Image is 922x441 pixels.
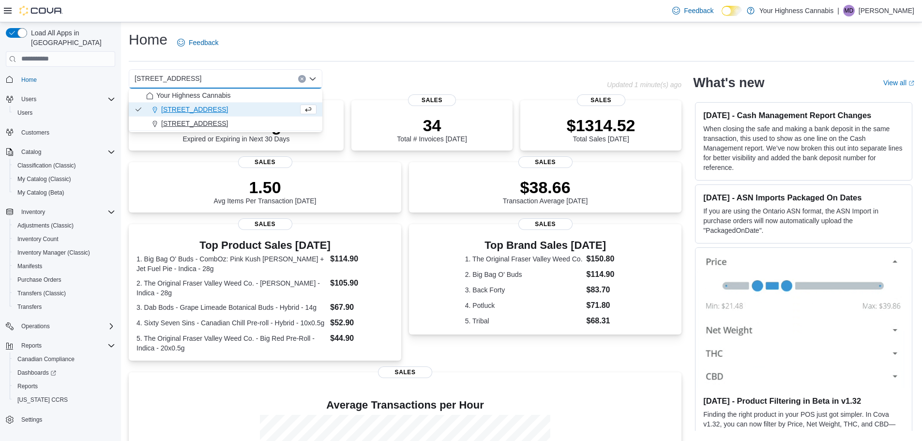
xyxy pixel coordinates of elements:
[14,107,115,119] span: Users
[161,105,228,114] span: [STREET_ADDRESS]
[10,273,119,287] button: Purchase Orders
[14,353,115,365] span: Canadian Compliance
[17,146,45,158] button: Catalog
[21,416,42,424] span: Settings
[703,206,904,235] p: If you are using the Ontario ASN format, the ASN Import in purchase orders will now automatically...
[703,193,904,202] h3: [DATE] - ASN Imports Packaged On Dates
[17,369,56,377] span: Dashboards
[129,89,322,103] button: Your Highness Cannabis
[14,260,115,272] span: Manifests
[21,342,42,350] span: Reports
[17,413,115,426] span: Settings
[2,92,119,106] button: Users
[17,175,71,183] span: My Catalog (Classic)
[27,28,115,47] span: Load All Apps in [GEOGRAPHIC_DATA]
[330,302,393,313] dd: $67.90
[14,233,115,245] span: Inventory Count
[14,220,115,231] span: Adjustments (Classic)
[21,76,37,84] span: Home
[330,253,393,265] dd: $114.90
[298,75,306,83] button: Clear input
[14,394,72,406] a: [US_STATE] CCRS
[837,5,839,16] p: |
[14,367,60,379] a: Dashboards
[503,178,588,205] div: Transaction Average [DATE]
[10,159,119,172] button: Classification (Classic)
[309,75,317,83] button: Close list of options
[2,125,119,139] button: Customers
[10,259,119,273] button: Manifests
[17,206,115,218] span: Inventory
[17,235,59,243] span: Inventory Count
[14,380,42,392] a: Reports
[189,38,218,47] span: Feedback
[684,6,713,15] span: Feedback
[21,148,41,156] span: Catalog
[465,301,583,310] dt: 4. Potluck
[17,93,115,105] span: Users
[465,240,626,251] h3: Top Brand Sales [DATE]
[135,73,201,84] span: [STREET_ADDRESS]
[14,220,77,231] a: Adjustments (Classic)
[14,107,36,119] a: Users
[2,319,119,333] button: Operations
[17,355,75,363] span: Canadian Compliance
[14,187,68,198] a: My Catalog (Beta)
[10,366,119,380] a: Dashboards
[587,315,626,327] dd: $68.31
[378,366,432,378] span: Sales
[21,322,50,330] span: Operations
[10,172,119,186] button: My Catalog (Classic)
[703,124,904,172] p: When closing the safe and making a bank deposit in the same transaction, this used to show as one...
[408,94,456,106] span: Sales
[17,303,42,311] span: Transfers
[17,414,46,426] a: Settings
[14,274,65,286] a: Purchase Orders
[17,249,90,257] span: Inventory Manager (Classic)
[17,162,76,169] span: Classification (Classic)
[10,393,119,407] button: [US_STATE] CCRS
[10,352,119,366] button: Canadian Compliance
[17,127,53,138] a: Customers
[17,189,64,197] span: My Catalog (Beta)
[908,80,914,86] svg: External link
[14,274,115,286] span: Purchase Orders
[214,178,317,205] div: Avg Items Per Transaction [DATE]
[10,300,119,314] button: Transfers
[465,285,583,295] dt: 3. Back Forty
[136,278,326,298] dt: 2. The Original Fraser Valley Weed Co. - [PERSON_NAME] - Indica - 28g
[587,300,626,311] dd: $71.80
[465,316,583,326] dt: 5. Tribal
[17,396,68,404] span: [US_STATE] CCRS
[883,79,914,87] a: View allExternal link
[14,288,70,299] a: Transfers (Classic)
[17,382,38,390] span: Reports
[136,318,326,328] dt: 4. Sixty Seven Sins - Canadian Chill Pre-roll - Hybrid - 10x0.5g
[587,269,626,280] dd: $114.90
[136,303,326,312] dt: 3. Dab Bods - Grape Limeade Botanical Buds - Hybrid - 14g
[587,284,626,296] dd: $83.70
[10,186,119,199] button: My Catalog (Beta)
[465,270,583,279] dt: 2. Big Bag O' Buds
[10,380,119,393] button: Reports
[17,289,66,297] span: Transfers (Classic)
[17,276,61,284] span: Purchase Orders
[14,247,94,259] a: Inventory Manager (Classic)
[397,116,467,143] div: Total # Invoices [DATE]
[14,380,115,392] span: Reports
[17,262,42,270] span: Manifests
[19,6,63,15] img: Cova
[587,253,626,265] dd: $150.80
[14,301,45,313] a: Transfers
[668,1,717,20] a: Feedback
[14,187,115,198] span: My Catalog (Beta)
[693,75,764,91] h2: What's new
[607,81,681,89] p: Updated 1 minute(s) ago
[2,145,119,159] button: Catalog
[2,339,119,352] button: Reports
[843,5,855,16] div: Maggie Doucet
[14,173,75,185] a: My Catalog (Classic)
[703,110,904,120] h3: [DATE] - Cash Management Report Changes
[10,287,119,300] button: Transfers (Classic)
[129,103,322,117] button: [STREET_ADDRESS]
